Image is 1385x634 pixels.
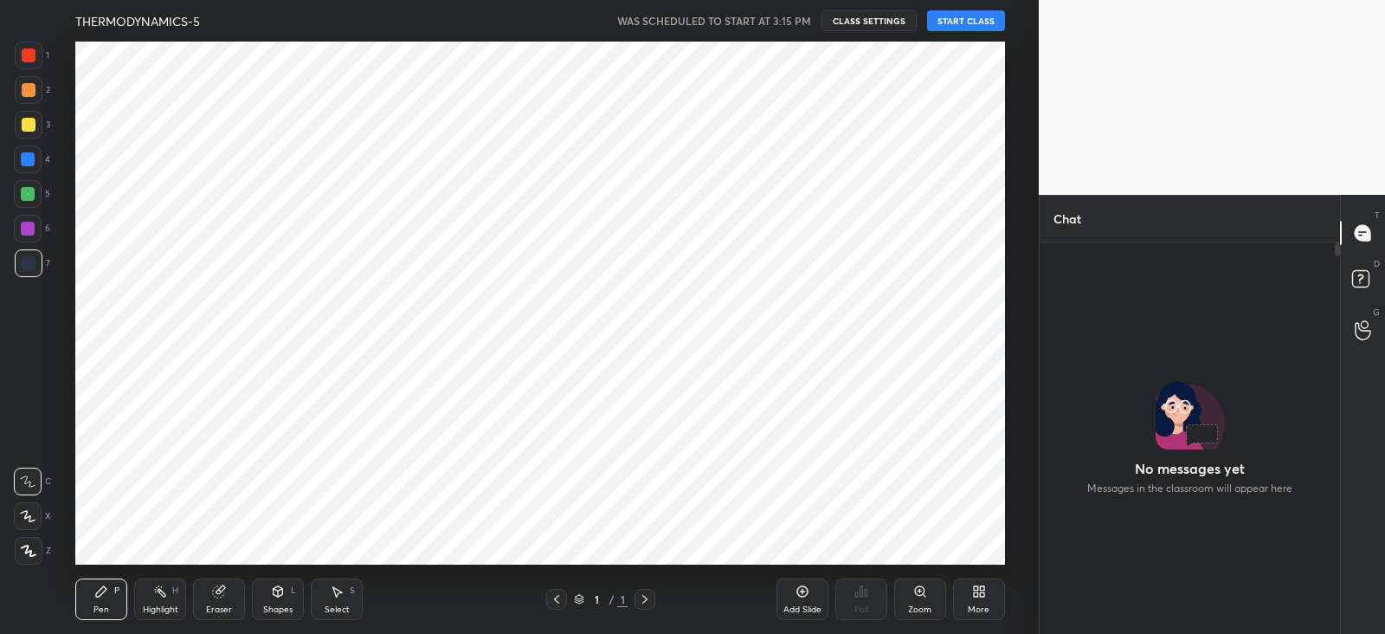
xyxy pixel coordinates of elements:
div: 3 [15,111,50,139]
div: 1 [617,592,628,607]
div: Highlight [143,605,178,614]
div: 4 [14,146,50,173]
div: 1 [15,42,49,69]
div: Pen [93,605,109,614]
div: C [14,468,51,495]
button: CLASS SETTINGS [821,10,917,31]
div: 5 [14,180,50,208]
div: / [609,594,614,605]
div: P [114,586,119,595]
div: 7 [15,249,50,277]
p: G [1373,306,1380,319]
div: X [14,502,51,530]
div: Select [325,605,350,614]
div: H [172,586,178,595]
div: Z [15,537,51,565]
div: More [968,605,989,614]
p: Chat [1040,196,1095,242]
div: Shapes [263,605,293,614]
div: S [350,586,355,595]
div: Eraser [206,605,232,614]
p: T [1375,209,1380,222]
button: START CLASS [927,10,1005,31]
p: D [1374,257,1380,270]
div: Add Slide [783,605,821,614]
div: L [291,586,296,595]
div: 2 [15,76,50,104]
div: 6 [14,215,50,243]
h5: WAS SCHEDULED TO START AT 3:15 PM [617,13,811,29]
h4: THERMODYNAMICS-5 [75,13,200,29]
div: 1 [588,594,605,605]
div: Zoom [908,605,931,614]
